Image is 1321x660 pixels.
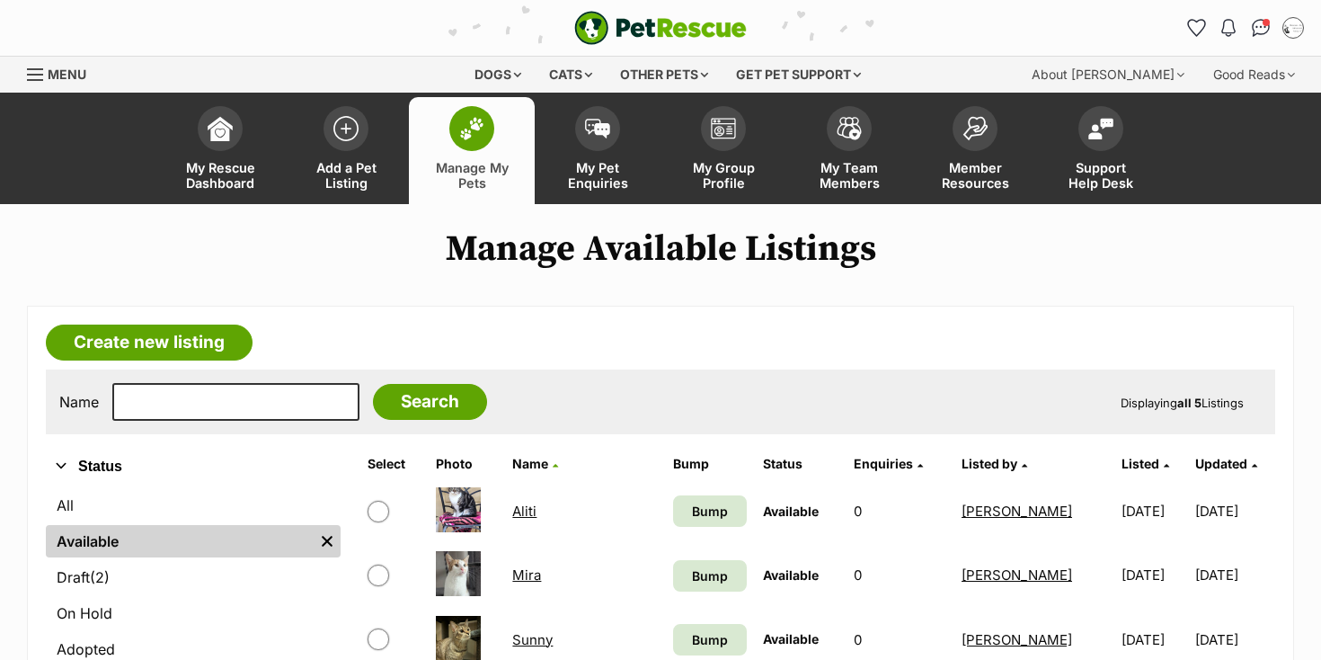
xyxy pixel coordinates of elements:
[512,503,536,520] a: Aliti
[673,560,748,592] a: Bump
[59,394,99,410] label: Name
[535,97,660,204] a: My Pet Enquiries
[666,450,755,478] th: Bump
[90,566,110,588] span: (2)
[1182,13,1308,42] ul: Account quick links
[1019,57,1197,93] div: About [PERSON_NAME]
[314,525,341,557] a: Remove filter
[557,160,638,191] span: My Pet Enquiries
[1038,97,1164,204] a: Support Help Desk
[837,117,862,140] img: team-members-icon-5396bd8760b3fe7c0b43da4ab00e1e3bb1a5d9ba89233759b79545d2d3fc5d0d.svg
[1177,396,1201,410] strong: all 5
[512,631,553,648] a: Sunny
[1182,13,1210,42] a: Favourites
[306,160,386,191] span: Add a Pet Listing
[46,597,341,629] a: On Hold
[1122,456,1169,471] a: Listed
[1195,544,1273,606] td: [DATE]
[46,455,341,478] button: Status
[962,456,1027,471] a: Listed by
[512,566,541,584] a: Mira
[46,489,341,522] a: All
[157,97,283,204] a: My Rescue Dashboard
[1195,480,1273,542] td: [DATE]
[763,631,819,647] span: Available
[763,504,819,519] span: Available
[1122,456,1159,471] span: Listed
[756,450,845,478] th: Status
[854,456,923,471] a: Enquiries
[429,450,504,478] th: Photo
[585,119,610,138] img: pet-enquiries-icon-7e3ad2cf08bfb03b45e93fb7055b45f3efa6380592205ae92323e6603595dc1f.svg
[1195,456,1257,471] a: Updated
[660,97,786,204] a: My Group Profile
[1088,118,1113,139] img: help-desk-icon-fdf02630f3aa405de69fd3d07c3f3aa587a6932b1a1747fa1d2bba05be0121f9.svg
[786,97,912,204] a: My Team Members
[847,480,953,542] td: 0
[692,566,728,585] span: Bump
[409,97,535,204] a: Manage My Pets
[574,11,747,45] a: PetRescue
[1214,13,1243,42] button: Notifications
[683,160,764,191] span: My Group Profile
[723,57,873,93] div: Get pet support
[1246,13,1275,42] a: Conversations
[763,567,819,583] span: Available
[46,325,253,361] a: Create new listing
[360,450,426,478] th: Select
[180,160,261,191] span: My Rescue Dashboard
[1121,396,1244,410] span: Displaying Listings
[27,57,99,89] a: Menu
[962,456,1017,471] span: Listed by
[809,160,890,191] span: My Team Members
[1279,13,1308,42] button: My account
[854,456,913,471] span: translation missing: en.admin.listings.index.attributes.enquiries
[1060,160,1141,191] span: Support Help Desk
[673,624,748,656] a: Bump
[431,160,512,191] span: Manage My Pets
[1201,57,1308,93] div: Good Reads
[847,544,953,606] td: 0
[574,11,747,45] img: logo-e224e6f780fb5917bec1dbf3a21bbac754714ae5b6737aabdf751b685950b380.svg
[459,117,484,140] img: manage-my-pets-icon-02211641906a0b7f246fdf0571729dbe1e7629f14944591b6c1af311fb30b64b.svg
[935,160,1015,191] span: Member Resources
[373,384,487,420] input: Search
[962,116,988,140] img: member-resources-icon-8e73f808a243e03378d46382f2149f9095a855e16c252ad45f914b54edf8863c.svg
[333,116,359,141] img: add-pet-listing-icon-0afa8454b4691262ce3f59096e99ab1cd57d4a30225e0717b998d2c9b9846f56.svg
[692,630,728,649] span: Bump
[1284,19,1302,37] img: Amanda Collier profile pic
[48,67,86,82] span: Menu
[711,118,736,139] img: group-profile-icon-3fa3cf56718a62981997c0bc7e787c4b2cf8bcc04b72c1350f741eb67cf2f40e.svg
[512,456,548,471] span: Name
[607,57,721,93] div: Other pets
[1221,19,1236,37] img: notifications-46538b983faf8c2785f20acdc204bb7945ddae34d4c08c2a6579f10ce5e182be.svg
[962,631,1072,648] a: [PERSON_NAME]
[1195,456,1247,471] span: Updated
[462,57,534,93] div: Dogs
[1252,19,1271,37] img: chat-41dd97257d64d25036548639549fe6c8038ab92f7586957e7f3b1b290dea8141.svg
[283,97,409,204] a: Add a Pet Listing
[512,456,558,471] a: Name
[46,525,314,557] a: Available
[208,116,233,141] img: dashboard-icon-eb2f2d2d3e046f16d808141f083e7271f6b2e854fb5c12c21221c1fb7104beca.svg
[673,495,748,527] a: Bump
[46,561,341,593] a: Draft
[962,503,1072,520] a: [PERSON_NAME]
[1114,480,1192,542] td: [DATE]
[536,57,605,93] div: Cats
[912,97,1038,204] a: Member Resources
[962,566,1072,584] a: [PERSON_NAME]
[1114,544,1192,606] td: [DATE]
[692,502,728,521] span: Bump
